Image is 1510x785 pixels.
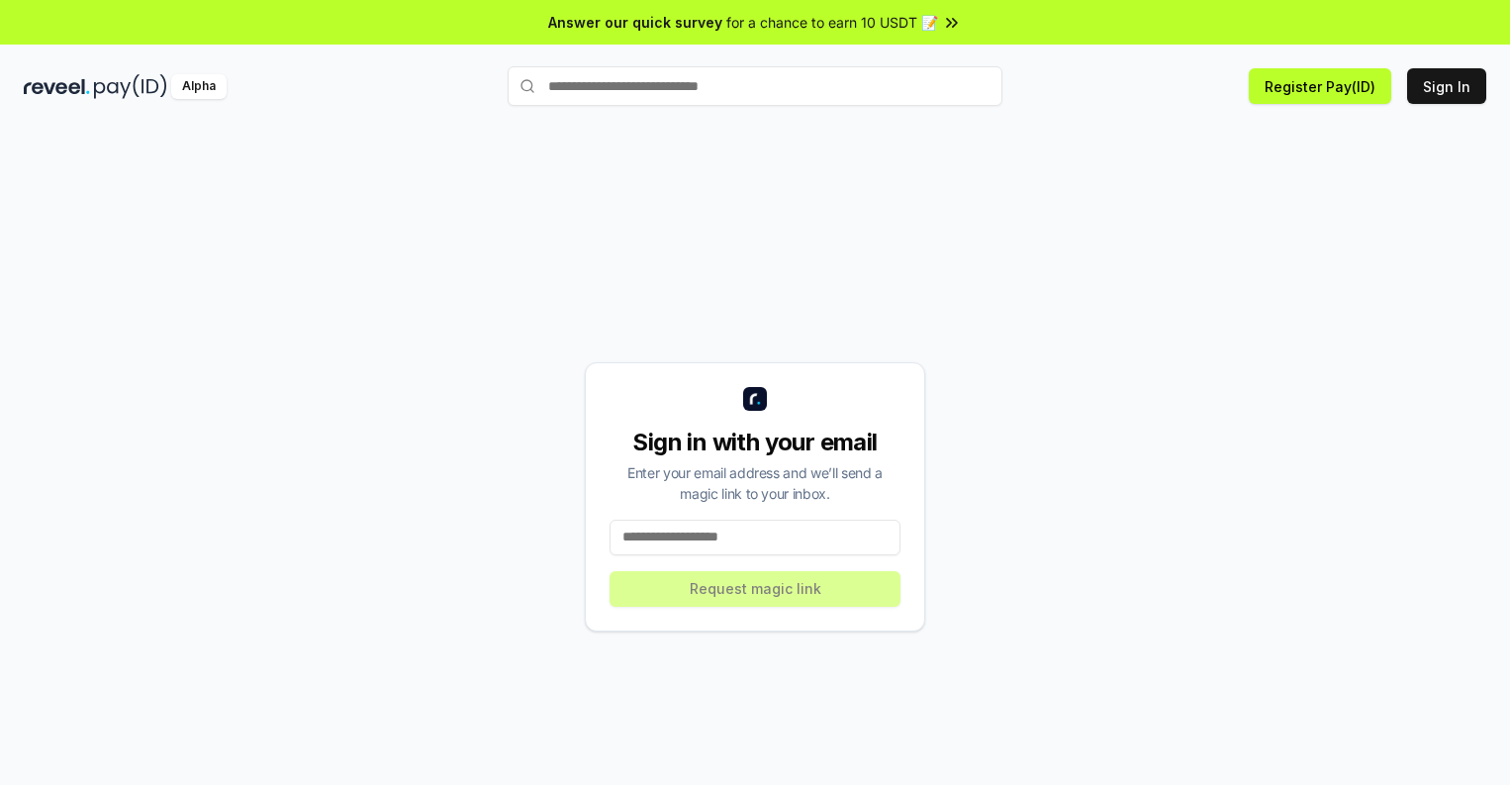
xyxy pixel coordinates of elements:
img: logo_small [743,387,767,411]
div: Sign in with your email [610,427,900,458]
button: Register Pay(ID) [1249,68,1391,104]
div: Enter your email address and we’ll send a magic link to your inbox. [610,462,900,504]
img: pay_id [94,74,167,99]
span: Answer our quick survey [548,12,722,33]
div: Alpha [171,74,227,99]
img: reveel_dark [24,74,90,99]
button: Sign In [1407,68,1486,104]
span: for a chance to earn 10 USDT 📝 [726,12,938,33]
